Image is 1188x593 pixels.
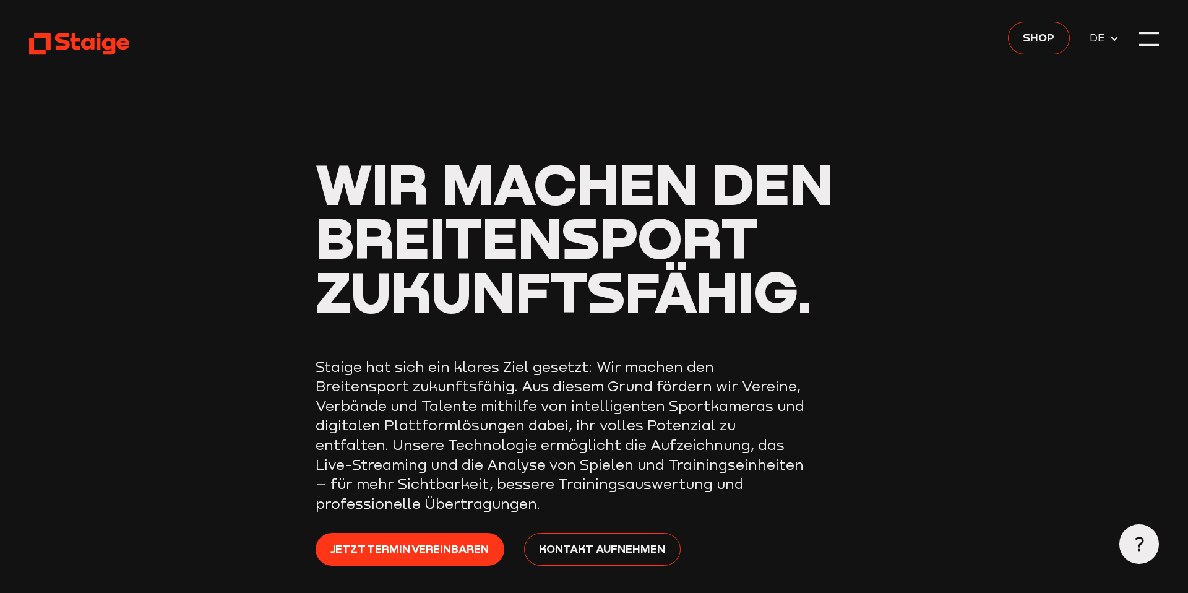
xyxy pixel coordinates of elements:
a: Shop [1008,22,1070,54]
a: Kontakt aufnehmen [524,533,681,566]
a: Jetzt Termin vereinbaren [316,533,504,566]
span: Shop [1023,29,1054,46]
span: Kontakt aufnehmen [539,540,665,558]
span: Jetzt Termin vereinbaren [330,540,489,558]
span: DE [1090,30,1110,47]
p: Staige hat sich ein klares Ziel gesetzt: Wir machen den Breitensport zukunftsfähig. Aus diesem Gr... [316,357,811,514]
span: Wir machen den Breitensport zukunftsfähig. [316,149,833,325]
